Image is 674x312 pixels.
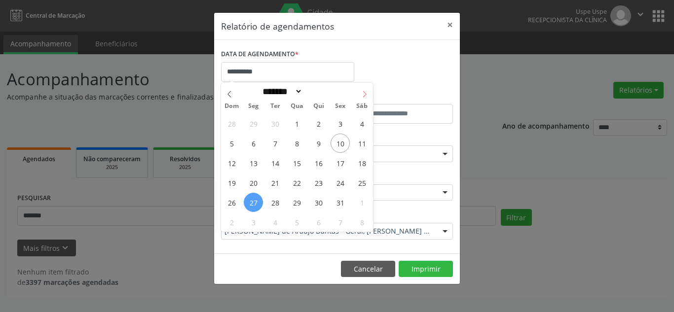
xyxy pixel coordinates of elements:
span: Outubro 26, 2025 [222,193,241,212]
span: Outubro 13, 2025 [244,153,263,173]
span: Outubro 20, 2025 [244,173,263,192]
span: Outubro 6, 2025 [244,134,263,153]
label: ATÉ [339,89,453,104]
span: Outubro 23, 2025 [309,173,328,192]
span: Outubro 29, 2025 [287,193,306,212]
span: Outubro 17, 2025 [331,153,350,173]
h5: Relatório de agendamentos [221,20,334,33]
span: Outubro 16, 2025 [309,153,328,173]
span: Outubro 2, 2025 [309,114,328,133]
label: DATA DE AGENDAMENTO [221,47,299,62]
span: Outubro 31, 2025 [331,193,350,212]
span: Qui [308,103,330,109]
span: Setembro 28, 2025 [222,114,241,133]
span: Novembro 3, 2025 [244,212,263,232]
span: Outubro 28, 2025 [265,193,285,212]
span: Dom [221,103,243,109]
span: Outubro 22, 2025 [287,173,306,192]
span: Sex [330,103,351,109]
span: Sáb [351,103,373,109]
select: Month [259,86,302,97]
span: Novembro 7, 2025 [331,212,350,232]
span: Outubro 12, 2025 [222,153,241,173]
button: Cancelar [341,261,395,277]
span: Outubro 18, 2025 [352,153,372,173]
span: Outubro 30, 2025 [309,193,328,212]
span: Outubro 3, 2025 [331,114,350,133]
span: Outubro 25, 2025 [352,173,372,192]
span: Outubro 15, 2025 [287,153,306,173]
span: Novembro 6, 2025 [309,212,328,232]
span: Outubro 4, 2025 [352,114,372,133]
span: Novembro 2, 2025 [222,212,241,232]
button: Close [440,13,460,37]
span: Qua [286,103,308,109]
span: Outubro 21, 2025 [265,173,285,192]
span: Setembro 29, 2025 [244,114,263,133]
span: Setembro 30, 2025 [265,114,285,133]
span: Seg [243,103,264,109]
span: Outubro 19, 2025 [222,173,241,192]
span: Novembro 1, 2025 [352,193,372,212]
span: Outubro 1, 2025 [287,114,306,133]
button: Imprimir [399,261,453,277]
span: Outubro 8, 2025 [287,134,306,153]
span: Outubro 7, 2025 [265,134,285,153]
span: Outubro 27, 2025 [244,193,263,212]
span: Outubro 9, 2025 [309,134,328,153]
span: Outubro 11, 2025 [352,134,372,153]
input: Year [302,86,335,97]
span: Outubro 24, 2025 [331,173,350,192]
span: Outubro 14, 2025 [265,153,285,173]
span: Ter [264,103,286,109]
span: Novembro 4, 2025 [265,212,285,232]
span: Novembro 8, 2025 [352,212,372,232]
span: Outubro 5, 2025 [222,134,241,153]
span: Outubro 10, 2025 [331,134,350,153]
span: Novembro 5, 2025 [287,212,306,232]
